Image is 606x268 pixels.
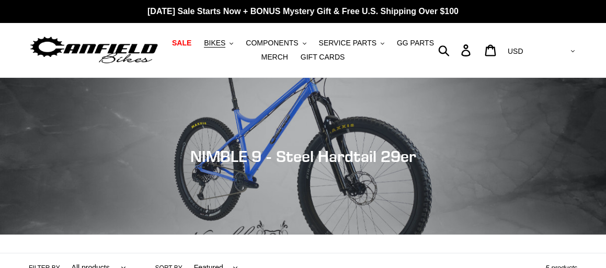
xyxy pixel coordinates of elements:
button: SERVICE PARTS [314,36,390,50]
span: COMPONENTS [246,39,298,48]
button: COMPONENTS [241,36,311,50]
a: GIFT CARDS [295,50,350,64]
span: BIKES [204,39,225,48]
span: MERCH [261,53,288,62]
span: GG PARTS [397,39,434,48]
span: NIMBLE 9 - Steel Hardtail 29er [190,147,416,166]
img: Canfield Bikes [29,34,159,67]
a: MERCH [256,50,293,64]
span: GIFT CARDS [301,53,345,62]
span: SERVICE PARTS [319,39,376,48]
a: GG PARTS [392,36,439,50]
button: BIKES [199,36,238,50]
a: SALE [167,36,197,50]
span: SALE [172,39,191,48]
